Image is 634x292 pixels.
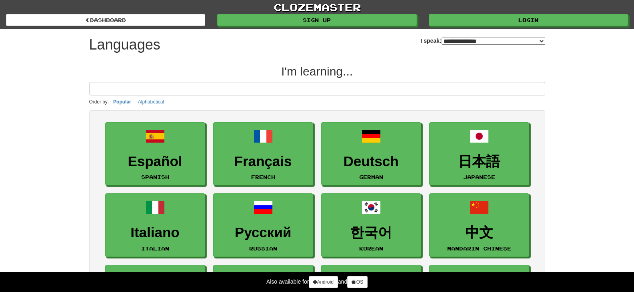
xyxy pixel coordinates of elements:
[89,99,109,105] small: Order by:
[213,122,313,186] a: FrançaisFrench
[111,97,134,106] button: Popular
[218,154,309,169] h3: Français
[321,193,421,257] a: 한국어Korean
[463,174,495,180] small: Japanese
[429,193,529,257] a: 中文Mandarin Chinese
[110,154,201,169] h3: Español
[89,65,545,78] h2: I'm learning...
[6,14,205,26] a: dashboard
[217,14,416,26] a: Sign up
[447,246,511,251] small: Mandarin Chinese
[141,246,169,251] small: Italian
[249,246,277,251] small: Russian
[309,276,338,288] a: Android
[105,193,205,257] a: ItalianoItalian
[420,37,545,45] label: I speak:
[105,122,205,186] a: EspañolSpanish
[218,225,309,240] h3: Русский
[429,122,529,186] a: 日本語Japanese
[136,97,166,106] button: Alphabetical
[326,154,417,169] h3: Deutsch
[251,174,275,180] small: French
[359,246,383,251] small: Korean
[89,37,160,53] h1: Languages
[110,225,201,240] h3: Italiano
[347,276,368,288] a: iOS
[321,122,421,186] a: DeutschGerman
[359,174,383,180] small: German
[429,14,628,26] a: Login
[442,38,545,45] select: I speak:
[213,193,313,257] a: РусскийRussian
[434,154,525,169] h3: 日本語
[141,174,169,180] small: Spanish
[326,225,417,240] h3: 한국어
[434,225,525,240] h3: 中文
